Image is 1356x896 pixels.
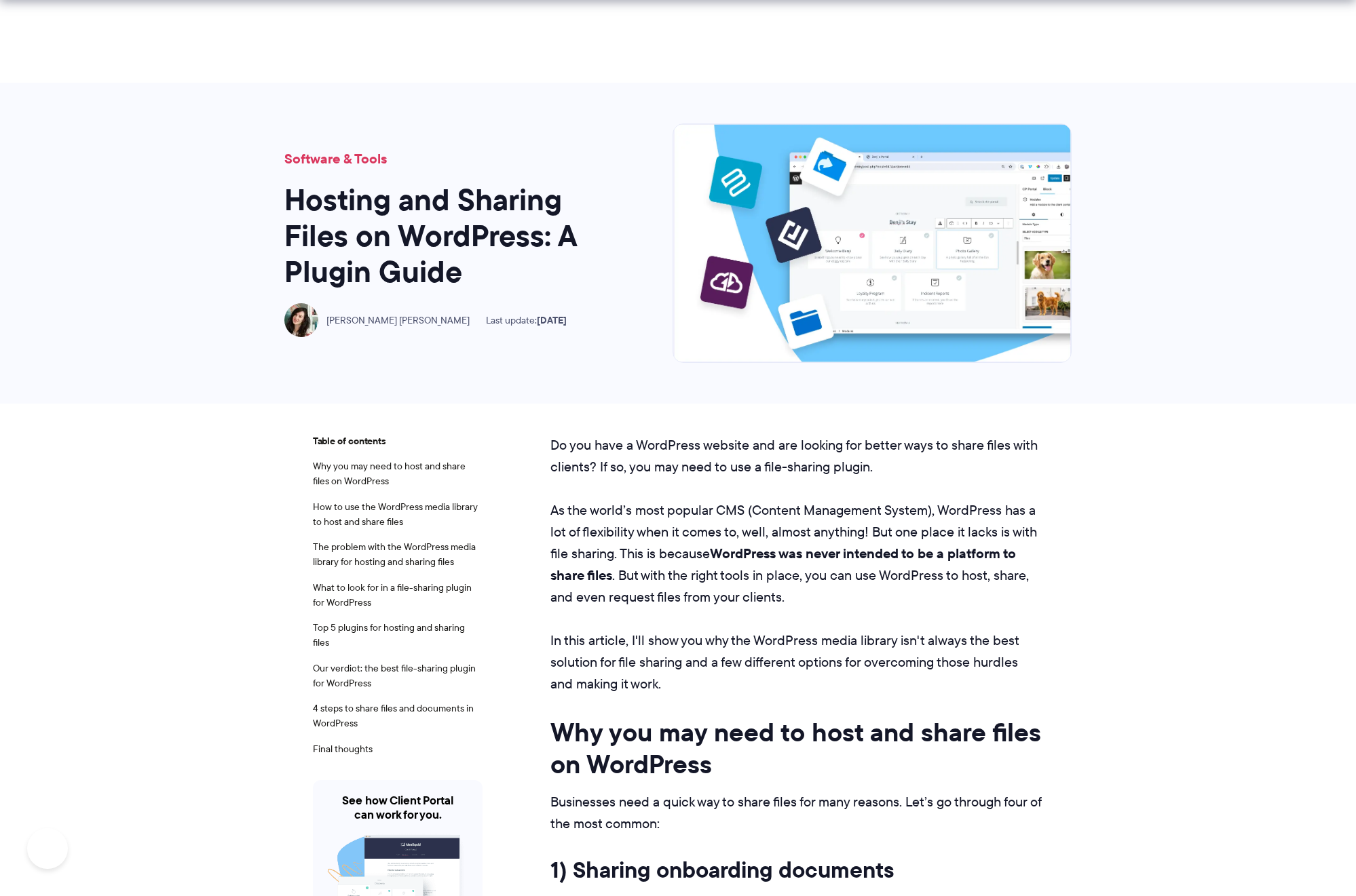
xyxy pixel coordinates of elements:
[313,581,472,609] a: What to look for in a file-sharing plugin for WordPress
[313,742,373,756] a: Final thoughts
[486,315,567,326] span: Last update:
[313,459,466,488] a: Why you may need to host and share files on WordPress
[27,828,68,869] iframe: Toggle Customer Support
[313,661,476,690] a: Our verdict: the best file-sharing plugin for WordPress
[313,621,465,649] a: Top 5 plugins for hosting and sharing files
[550,716,1043,781] h2: Why you may need to host and share files on WordPress
[550,629,1043,695] p: In this article, I'll show you why the WordPress media library isn't always the best solution for...
[550,543,1016,585] strong: WordPress was never intended to be a platform to share files
[284,182,610,290] h1: Hosting and Sharing Files on WordPress: A Plugin Guide
[550,434,1043,478] p: Do you have a WordPress website and are looking for better ways to share files with clients? If s...
[326,315,470,326] span: [PERSON_NAME] [PERSON_NAME]
[550,856,1043,884] h3: 1) Sharing onboarding documents
[326,794,469,823] h4: See how Client Portal can work for you.
[313,500,478,528] a: How to use the WordPress media library to host and share files
[284,149,387,169] a: Software & Tools
[550,499,1043,608] p: As the world’s most popular CMS (Content Management System), WordPress has a lot of flexibility w...
[313,701,474,730] a: 4 steps to share files and documents in WordPress
[313,540,476,568] a: The problem with the WordPress media library for hosting and sharing files
[550,791,1043,834] p: Businesses need a quick way to share files for many reasons. Let’s go through four of the most co...
[313,434,483,449] span: Table of contents
[537,313,567,328] time: [DATE]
